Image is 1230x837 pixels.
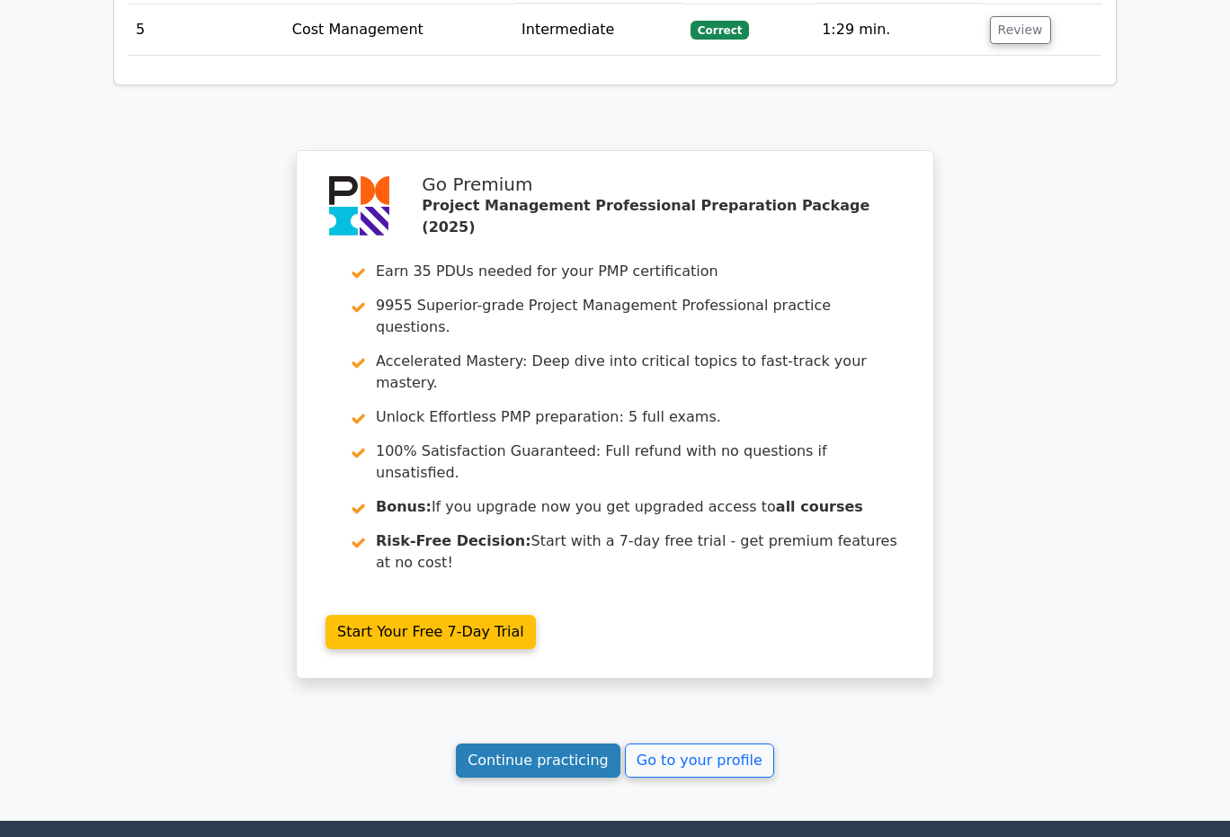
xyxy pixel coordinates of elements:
[325,615,536,649] a: Start Your Free 7-Day Trial
[990,16,1051,44] button: Review
[456,744,620,778] a: Continue practicing
[815,4,982,56] td: 1:29 min.
[129,4,285,56] td: 5
[625,744,774,778] a: Go to your profile
[285,4,514,56] td: Cost Management
[514,4,683,56] td: Intermediate
[691,21,749,39] span: Correct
